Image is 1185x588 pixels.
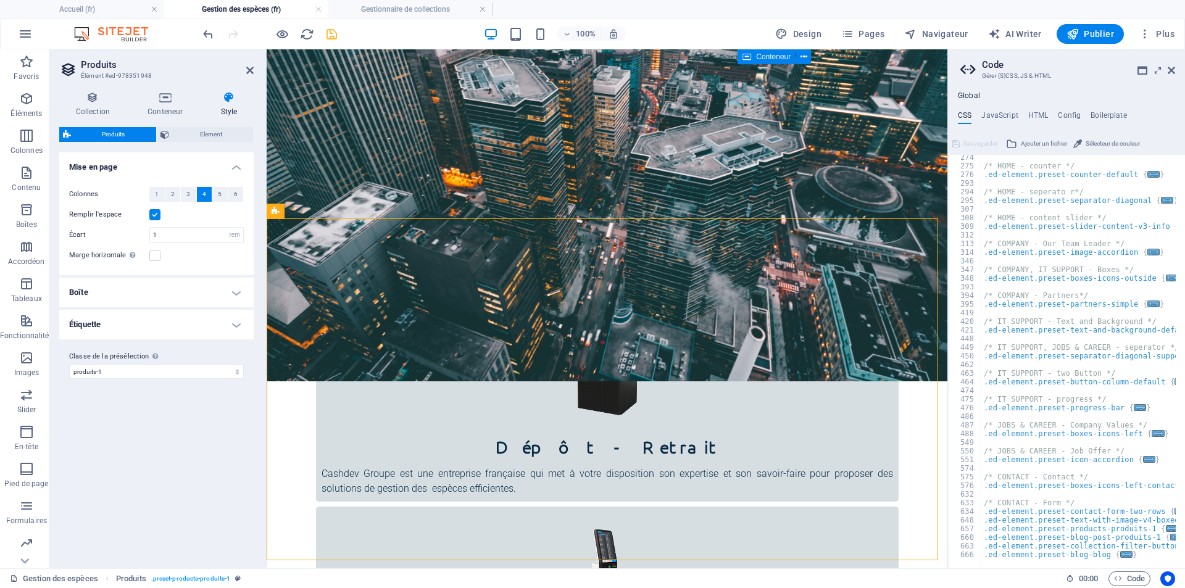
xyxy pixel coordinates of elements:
[12,183,41,193] p: Contenu
[770,24,826,44] div: Design (Ctrl+Alt+Y)
[10,146,43,155] p: Colonnes
[949,421,982,429] div: 487
[770,24,826,44] button: Design
[949,455,982,464] div: 551
[949,473,982,481] div: 575
[756,53,791,60] span: Conteneur
[1160,571,1175,586] button: Usercentrics
[8,257,44,267] p: Accordéon
[59,152,254,175] h4: Mise en page
[949,283,982,291] div: 393
[949,533,982,542] div: 660
[16,220,37,230] p: Boîtes
[1161,197,1173,204] span: ...
[1021,136,1067,151] span: Ajouter un fichier
[202,187,206,202] span: 4
[15,442,38,452] p: En-tête
[131,91,204,117] h4: Conteneur
[949,429,982,438] div: 488
[949,291,982,300] div: 394
[1166,525,1178,532] span: ...
[155,187,159,202] span: 1
[151,571,231,586] span: . preset-products-produits-1
[197,187,212,202] button: 4
[836,24,889,44] button: Pages
[608,28,619,39] i: Lors du redimensionnement, ajuster automatiquement le niveau de zoom en fonction de l'appareil sé...
[1066,28,1114,40] span: Publier
[1147,249,1160,255] span: ...
[958,91,980,101] h4: Global
[1143,456,1155,463] span: ...
[1134,404,1146,411] span: ...
[949,499,982,507] div: 633
[4,479,48,489] p: Pied de page
[981,111,1018,125] h4: JavaScript
[212,187,228,202] button: 5
[949,524,982,533] div: 657
[235,575,241,582] i: Cet élément est une présélection personnalisable.
[71,27,164,41] img: Editor Logo
[1114,571,1145,586] span: Code
[949,248,982,257] div: 314
[75,127,152,142] span: Produits
[116,571,241,586] nav: breadcrumb
[949,516,982,524] div: 648
[982,59,1175,70] h2: Code
[116,571,146,586] span: Cliquez pour sélectionner. Double-cliquez pour modifier.
[949,300,982,308] div: 395
[949,386,982,395] div: 474
[983,24,1047,44] button: AI Writer
[775,28,821,40] span: Design
[1147,171,1160,178] span: ...
[59,91,131,117] h4: Collection
[1057,24,1124,44] button: Publier
[9,553,43,563] p: Marketing
[949,170,982,179] div: 276
[899,24,973,44] button: Navigateur
[1004,136,1069,151] button: Ajouter un fichier
[14,368,39,378] p: Images
[14,72,39,81] p: Favoris
[1091,111,1127,125] h4: Boilerplate
[949,326,982,334] div: 421
[181,187,196,202] button: 3
[1071,136,1142,151] button: Sélecteur de couleur
[1079,571,1098,586] span: 00 00
[949,490,982,499] div: 632
[1139,28,1175,40] span: Plus
[149,187,165,202] button: 1
[1152,430,1164,437] span: ...
[1166,275,1178,281] span: ...
[186,187,190,202] span: 3
[11,294,42,304] p: Tableaux
[325,27,339,41] i: Enregistrer (Ctrl+S)
[958,111,971,125] h4: CSS
[59,278,254,307] h4: Boîte
[171,187,175,202] span: 2
[59,310,254,339] h4: Étiquette
[949,395,982,404] div: 475
[982,70,1150,81] h3: Gérer (S)CSS, JS & HTML
[949,188,982,196] div: 294
[949,550,982,559] div: 666
[949,162,982,170] div: 275
[164,2,328,16] h4: Gestion des espèces (fr)
[218,187,222,202] span: 5
[1170,534,1183,540] span: ...
[949,274,982,283] div: 348
[949,231,982,239] div: 312
[1134,24,1179,44] button: Plus
[324,27,339,41] button: save
[81,59,254,70] h2: Produits
[81,70,229,81] h3: Élément #ed-978351948
[1120,551,1133,558] span: ...
[576,27,596,41] h6: 100%
[1108,571,1150,586] button: Code
[1147,300,1160,307] span: ...
[949,257,982,265] div: 346
[949,352,982,360] div: 450
[841,28,884,40] span: Pages
[949,464,982,473] div: 574
[10,109,42,118] p: Éléments
[1066,571,1099,586] h6: Durée de la session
